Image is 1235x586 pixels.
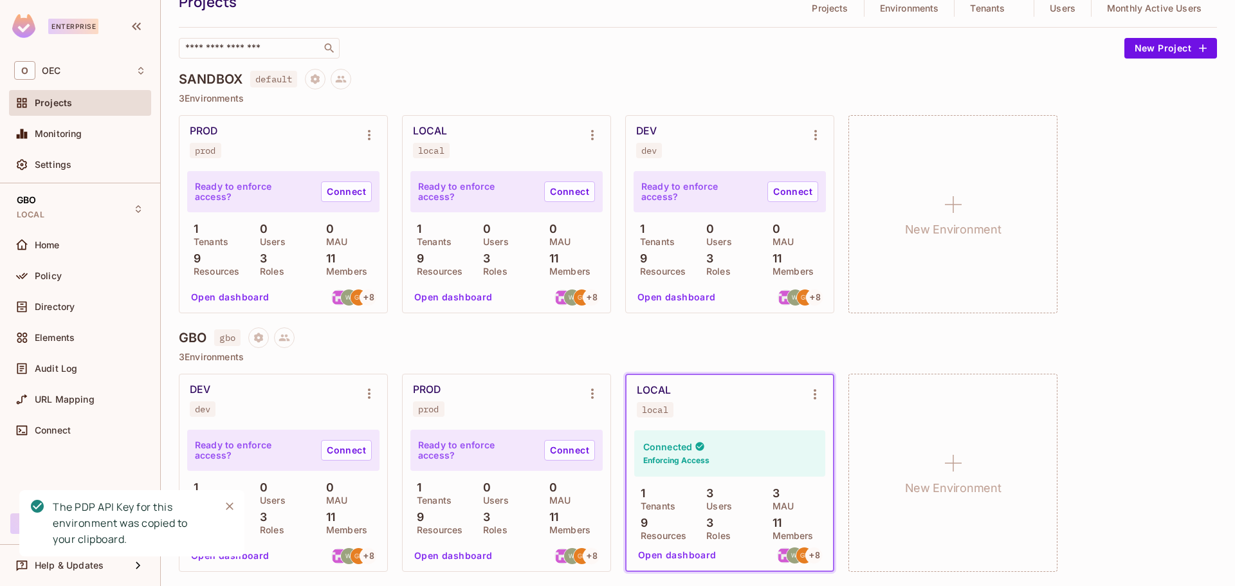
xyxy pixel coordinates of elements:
span: Directory [35,302,75,312]
span: Audit Log [35,363,77,374]
img: wil.peck@oeconnection.com [564,289,580,306]
p: 3 [700,517,713,529]
p: 11 [766,517,782,529]
p: 9 [187,252,201,265]
span: Home [35,240,60,250]
p: 3 [477,511,490,524]
p: 0 [700,223,714,235]
p: Monthly Active Users [1107,3,1202,14]
button: Environment settings [803,122,828,148]
p: Members [543,525,590,535]
button: Environment settings [580,122,605,148]
img: greg.petros@oeconnection.com [796,547,812,563]
p: 0 [477,223,491,235]
p: Roles [700,266,731,277]
p: 3 [477,252,490,265]
p: Resources [410,266,462,277]
span: URL Mapping [35,394,95,405]
div: local [418,145,444,156]
p: 9 [410,511,424,524]
p: Users [1050,3,1075,14]
img: wil.peck@oeconnection.com [564,548,580,564]
div: PROD [413,383,441,396]
p: Roles [700,531,731,541]
p: Resources [634,266,686,277]
img: Santiago.DeIralaMut@oeconnection.com [554,548,571,564]
p: Members [766,266,814,277]
h4: Connected [643,441,692,453]
h6: Enforcing Access [643,455,709,466]
a: Connect [321,181,372,202]
div: LOCAL [637,384,671,397]
button: Open dashboard [632,287,721,307]
h1: New Environment [905,220,1002,239]
p: Members [320,266,367,277]
img: wil.peck@oeconnection.com [341,289,357,306]
p: Users [253,495,286,506]
p: Tenants [970,3,1005,14]
p: 3 Environments [179,93,1217,104]
p: MAU [766,501,794,511]
img: SReyMgAAAABJRU5ErkJggg== [12,14,35,38]
p: MAU [320,495,347,506]
p: 9 [410,252,424,265]
p: 0 [253,481,268,494]
p: 0 [543,223,557,235]
button: Open dashboard [409,545,498,566]
p: 1 [634,487,645,500]
h4: GBO [179,330,206,345]
p: 0 [253,223,268,235]
button: Environment settings [356,381,382,407]
img: greg.petros@oeconnection.com [351,548,367,564]
p: Tenants [410,495,452,506]
span: Elements [35,333,75,343]
img: Santiago.DeIralaMut@oeconnection.com [331,548,347,564]
span: LOCAL [17,210,44,220]
p: 11 [320,511,335,524]
p: Ready to enforce access? [195,440,311,461]
div: DEV [190,383,210,396]
button: Environment settings [356,122,382,148]
span: default [250,71,297,87]
p: MAU [543,495,571,506]
a: Connect [544,181,595,202]
span: + 8 [587,293,597,302]
p: Environments [880,3,939,14]
div: Enterprise [48,19,98,34]
div: dev [195,404,210,414]
p: 11 [320,252,335,265]
span: Connect [35,425,71,435]
p: 11 [543,511,558,524]
div: LOCAL [413,125,447,138]
span: O [14,61,35,80]
p: Tenants [187,237,228,247]
p: Ready to enforce access? [418,440,534,461]
span: gbo [214,329,240,346]
p: Tenants [634,501,675,511]
img: Santiago.DeIralaMut@oeconnection.com [778,289,794,306]
div: prod [195,145,216,156]
div: local [642,405,668,415]
span: Monitoring [35,129,82,139]
img: wil.peck@oeconnection.com [787,547,803,563]
button: Open dashboard [186,287,275,307]
p: 0 [477,481,491,494]
img: greg.petros@oeconnection.com [574,548,590,564]
p: Resources [634,531,686,541]
img: greg.petros@oeconnection.com [351,289,367,306]
img: Santiago.DeIralaMut@oeconnection.com [777,547,793,563]
div: The PDP API Key for this environment was copied to your clipboard. [53,499,210,547]
p: Projects [812,3,848,14]
p: Users [253,237,286,247]
p: Members [766,531,814,541]
p: Users [477,237,509,247]
span: Workspace: OEC [42,66,60,76]
h1: New Environment [905,479,1002,498]
div: dev [641,145,657,156]
p: 0 [543,481,557,494]
span: Policy [35,271,62,281]
p: Ready to enforce access? [195,181,311,202]
img: greg.petros@oeconnection.com [797,289,813,306]
a: Connect [767,181,818,202]
span: Project settings [305,75,325,87]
